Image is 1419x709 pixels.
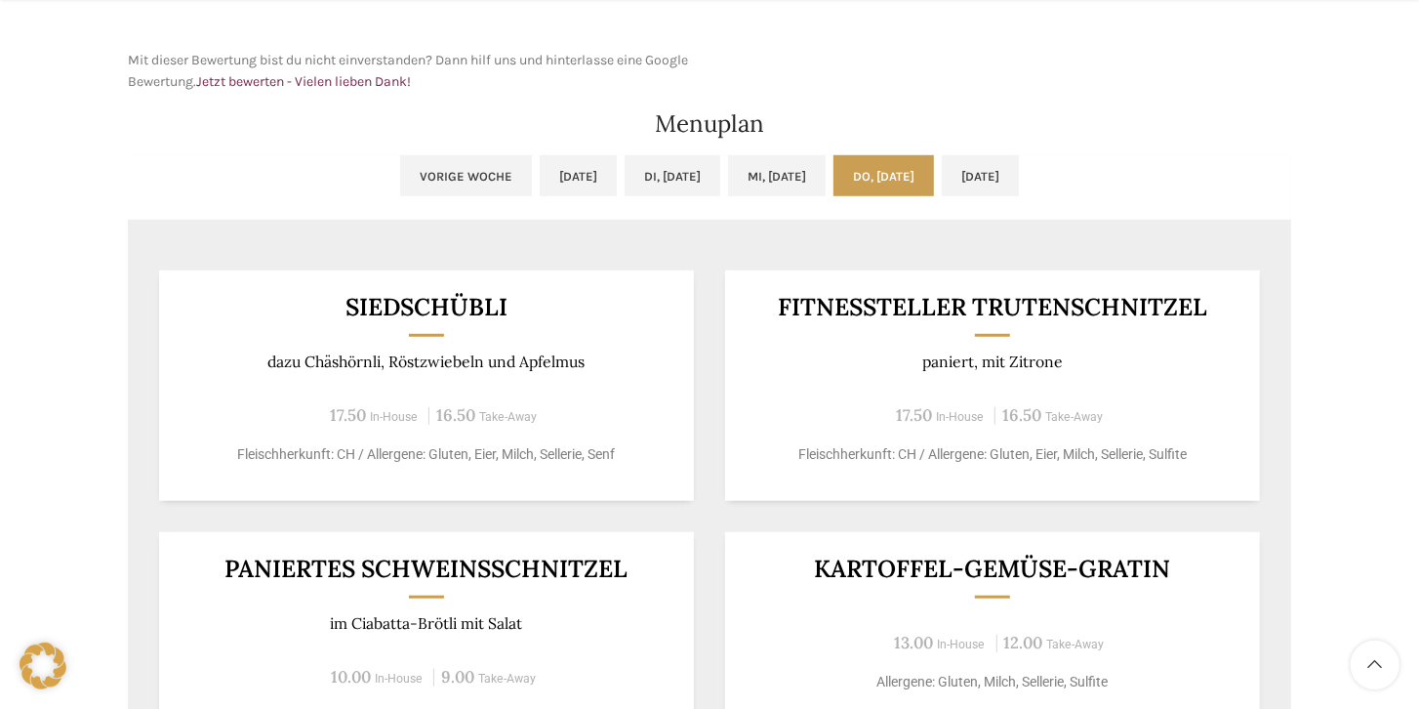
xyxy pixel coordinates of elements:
a: Mi, [DATE] [728,155,826,196]
span: 16.50 [436,404,475,426]
span: 17.50 [896,404,932,426]
a: Di, [DATE] [625,155,720,196]
span: Take-Away [479,410,537,424]
span: 9.00 [441,666,474,688]
span: In-House [370,410,418,424]
p: paniert, mit Zitrone [750,353,1237,371]
span: In-House [938,638,986,651]
span: In-House [375,672,423,686]
h2: Menuplan [128,112,1291,136]
span: 10.00 [331,666,371,688]
span: Take-Away [1045,410,1103,424]
a: Jetzt bewerten - Vielen lieben Dank! [196,73,411,90]
p: dazu Chäshörnli, Röstzwiebeln und Apfelmus [183,353,670,371]
a: Scroll to top button [1351,641,1399,689]
h3: Siedschübli [183,295,670,319]
h3: Paniertes Schweinsschnitzel [183,557,670,581]
span: 17.50 [330,404,366,426]
span: 12.00 [1004,632,1043,653]
span: 13.00 [895,632,934,653]
a: Do, [DATE] [833,155,934,196]
span: In-House [936,410,984,424]
p: Fleischherkunft: CH / Allergene: Gluten, Eier, Milch, Sellerie, Sulfite [750,444,1237,465]
h3: Fitnessteller Trutenschnitzel [750,295,1237,319]
a: [DATE] [942,155,1019,196]
h3: Kartoffel-Gemüse-Gratin [750,557,1237,581]
span: Take-Away [478,672,536,686]
p: Allergene: Gluten, Milch, Sellerie, Sulfite [750,672,1237,692]
p: Fleischherkunft: CH / Allergene: Gluten, Eier, Milch, Sellerie, Senf [183,444,670,465]
a: Vorige Woche [400,155,532,196]
p: Mit dieser Bewertung bist du nicht einverstanden? Dann hilf uns und hinterlasse eine Google Bewer... [128,50,700,94]
a: [DATE] [540,155,617,196]
span: Take-Away [1047,638,1105,651]
p: im Ciabatta-Brötli mit Salat [183,614,670,633]
span: 16.50 [1002,404,1041,426]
